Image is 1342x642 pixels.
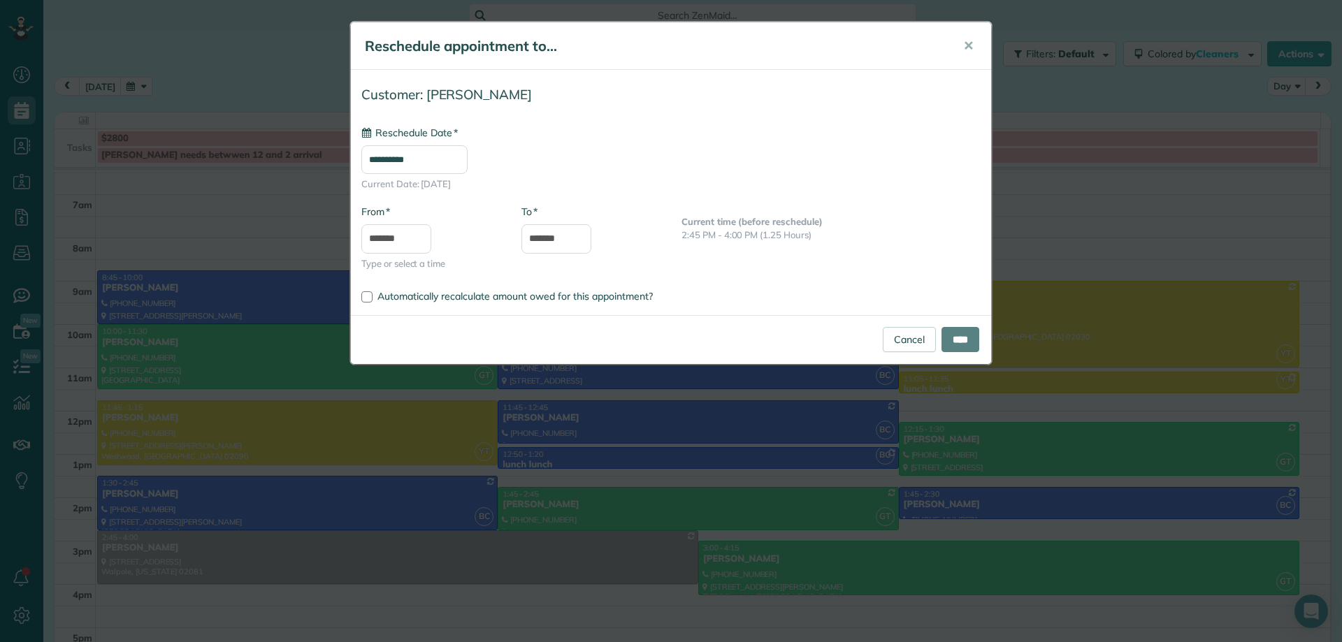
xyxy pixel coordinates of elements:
span: Current Date: [DATE] [361,177,981,191]
b: Current time (before reschedule) [681,216,823,227]
h5: Reschedule appointment to... [365,36,944,56]
label: Reschedule Date [361,126,458,140]
label: To [521,205,537,219]
h4: Customer: [PERSON_NAME] [361,87,981,102]
span: Type or select a time [361,257,500,270]
label: From [361,205,390,219]
a: Cancel [883,327,936,352]
span: ✕ [963,38,974,54]
span: Automatically recalculate amount owed for this appointment? [377,290,653,302]
p: 2:45 PM - 4:00 PM (1.25 Hours) [681,228,981,242]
